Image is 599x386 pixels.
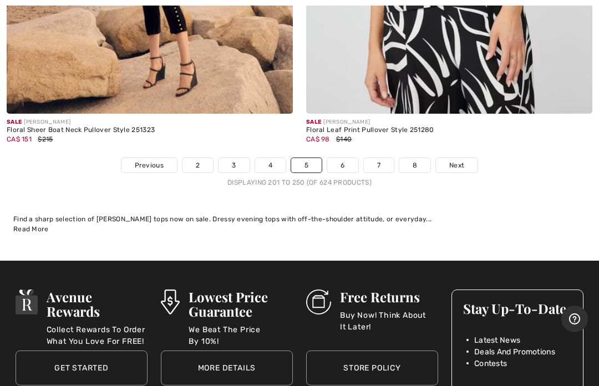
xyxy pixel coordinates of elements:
[306,351,438,385] a: Store Policy
[161,351,293,385] a: More Details
[364,158,394,172] a: 7
[189,289,293,318] h3: Lowest Price Guarantee
[255,158,286,172] a: 4
[7,119,22,125] span: Sale
[463,301,572,316] h3: Stay Up-To-Date
[474,346,555,358] span: Deals And Promotions
[161,289,180,314] img: Lowest Price Guarantee
[182,158,213,172] a: 2
[399,158,430,172] a: 8
[306,135,330,143] span: CA$ 98
[306,119,321,125] span: Sale
[561,306,588,333] iframe: Opens a widget where you can find more information
[306,126,592,134] div: Floral Leaf Print Pullover Style 251280
[340,309,438,332] p: Buy Now! Think About It Later!
[474,334,520,346] span: Latest News
[189,324,293,346] p: We Beat The Price By 10%!
[13,225,49,233] span: Read More
[13,214,586,224] div: Find a sharp selection of [PERSON_NAME] tops now on sale. Dressy evening tops with off-the-should...
[327,158,358,172] a: 6
[47,289,148,318] h3: Avenue Rewards
[336,135,352,143] span: $140
[47,324,148,346] p: Collect Rewards To Order What You Love For FREE!
[16,289,38,314] img: Avenue Rewards
[474,358,507,369] span: Contests
[291,158,322,172] a: 5
[135,160,164,170] span: Previous
[7,126,293,134] div: Floral Sheer Boat Neck Pullover Style 251323
[219,158,249,172] a: 3
[7,118,293,126] div: [PERSON_NAME]
[306,118,592,126] div: [PERSON_NAME]
[38,135,53,143] span: $215
[7,135,32,143] span: CA$ 151
[436,158,478,172] a: Next
[306,289,331,314] img: Free Returns
[16,351,148,385] a: Get Started
[340,289,438,304] h3: Free Returns
[121,158,177,172] a: Previous
[449,160,464,170] span: Next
